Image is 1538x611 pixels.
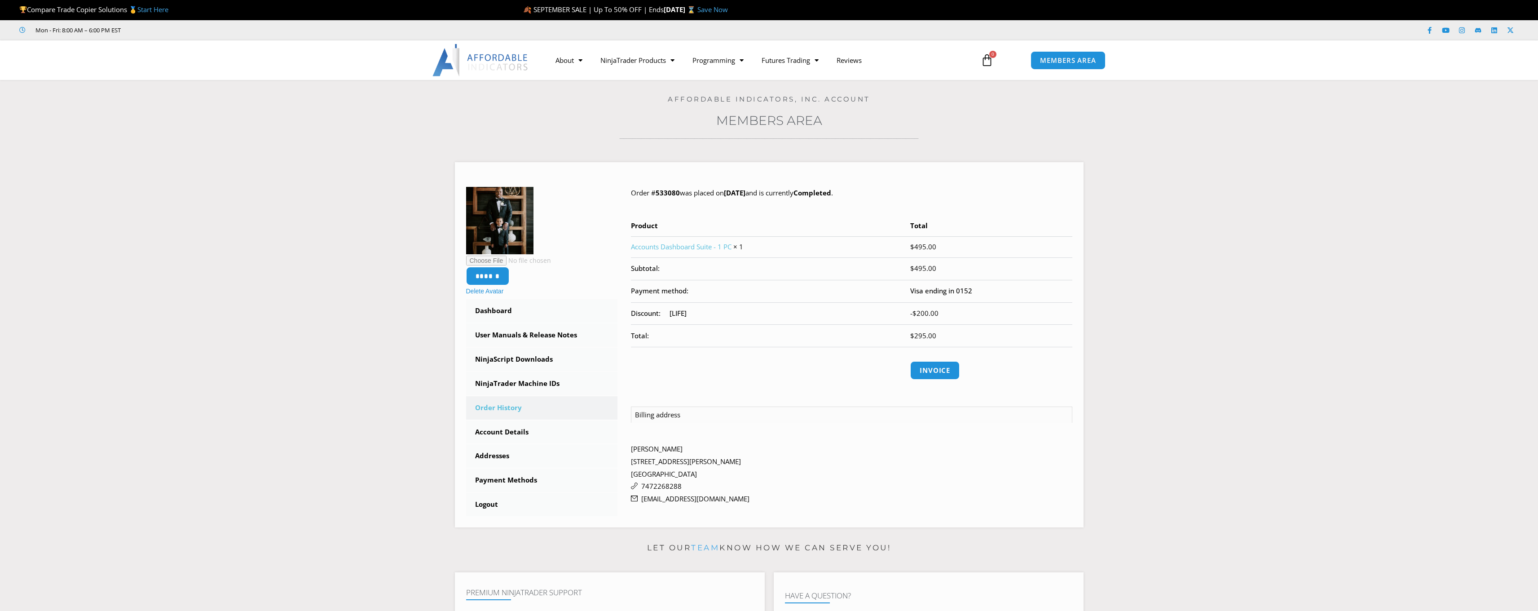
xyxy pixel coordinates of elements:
th: Subtotal: [631,257,910,280]
a: Start Here [137,5,168,14]
address: [PERSON_NAME] [STREET_ADDRESS][PERSON_NAME] [GEOGRAPHIC_DATA] [631,443,1072,504]
h2: Billing address [631,407,1072,423]
nav: Account pages [466,299,618,516]
a: Accounts Dashboard Suite - 1 PC [631,242,732,251]
span: - [910,309,912,318]
a: team [691,543,719,552]
a: NinjaScript Downloads [466,348,618,371]
a: 0 [967,47,1007,73]
p: [EMAIL_ADDRESS][DOMAIN_NAME] [631,493,1072,505]
a: Members Area [716,113,822,128]
span: 495.00 [910,264,936,273]
a: MEMBERS AREA [1031,51,1106,70]
a: Payment Methods [466,469,618,492]
span: MEMBERS AREA [1040,57,1096,64]
th: Payment method: [631,280,910,302]
img: PAO_0176-150x150.jpg [466,187,533,254]
bdi: 495.00 [910,242,936,251]
th: Total: [631,324,910,347]
span: $ [910,242,914,251]
a: About [546,50,591,71]
h4: Premium NinjaTrader Support [466,588,754,597]
span: Compare Trade Copier Solutions 🥇 [19,5,168,14]
a: Reviews [828,50,871,71]
a: Addresses [466,444,618,468]
a: User Manuals & Release Notes [466,323,618,347]
span: $ [912,309,917,318]
a: NinjaTrader Machine IDs [466,372,618,395]
a: Delete Avatar [466,288,504,295]
p: Let our know how we can serve you! [455,541,1084,555]
a: Affordable Indicators, Inc. Account [668,95,870,103]
th: Total [910,220,1072,236]
mark: 533080 [656,188,680,197]
span: 🍂 SEPTEMBER SALE | Up To 50% OFF | Ends [523,5,664,14]
span: $ [910,264,914,273]
span: 200.00 [912,309,939,318]
span: $ [910,331,914,340]
a: Programming [683,50,753,71]
iframe: Customer reviews powered by Trustpilot [133,26,268,35]
img: 🏆 [20,6,26,13]
strong: × 1 [733,242,743,251]
a: Logout [466,493,618,516]
p: 7472268288 [631,480,1072,493]
td: Visa ending in 0152 [910,280,1072,302]
a: Save Now [697,5,728,14]
a: NinjaTrader Products [591,50,683,71]
span: 295.00 [910,331,936,340]
th: Discount: [LIFE] [631,302,910,325]
a: Account Details [466,421,618,444]
span: 0 [989,51,996,58]
a: Order History [466,396,618,420]
a: Futures Trading [753,50,828,71]
strong: [DATE] ⌛ [664,5,697,14]
h4: Have A Question? [785,591,1072,600]
a: Dashboard [466,299,618,323]
span: Mon - Fri: 8:00 AM – 6:00 PM EST [33,25,121,35]
img: LogoAI | Affordable Indicators – NinjaTrader [432,44,529,76]
mark: Completed [793,188,831,197]
mark: [DATE] [724,188,745,197]
th: Product [631,220,910,236]
p: Order # was placed on and is currently . [631,187,1072,199]
nav: Menu [546,50,970,71]
a: Invoice order number 533080 [910,361,960,380]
